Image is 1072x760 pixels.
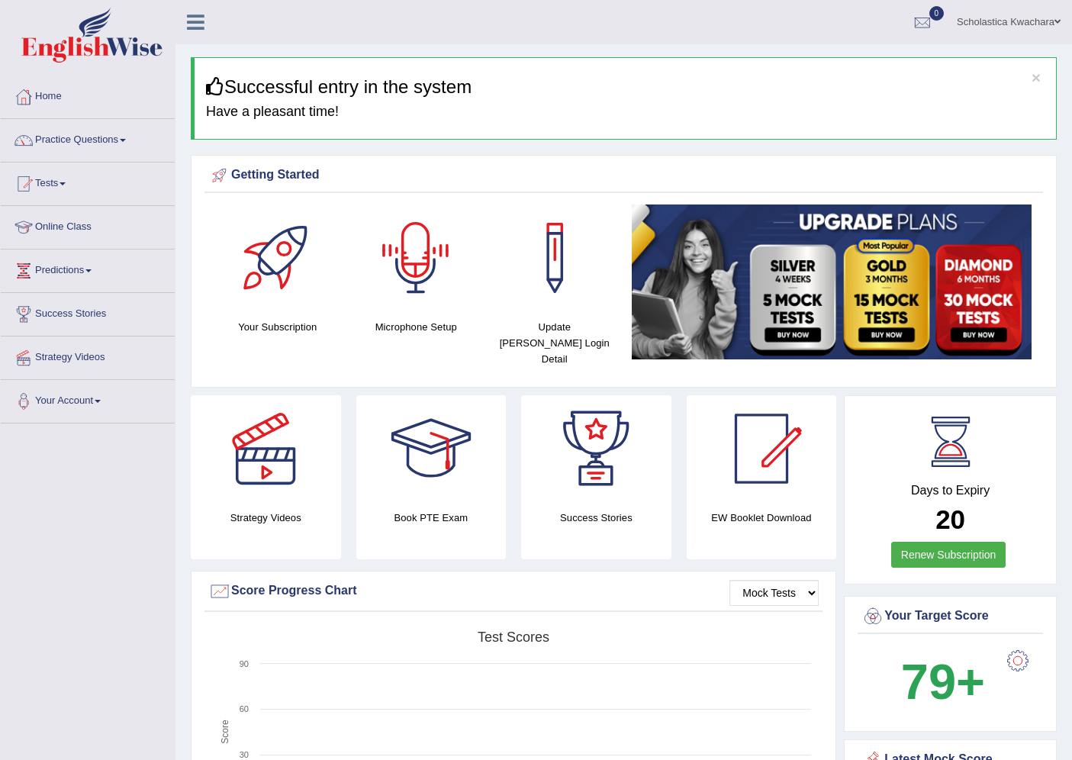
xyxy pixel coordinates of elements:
[240,704,249,713] text: 60
[208,164,1039,187] div: Getting Started
[220,720,230,744] tspan: Score
[1,293,175,331] a: Success Stories
[929,6,945,21] span: 0
[935,504,965,534] b: 20
[861,484,1039,498] h4: Days to Expiry
[861,605,1039,628] div: Your Target Score
[687,510,837,526] h4: EW Booklet Download
[355,319,478,335] h4: Microphone Setup
[1,206,175,244] a: Online Class
[1,163,175,201] a: Tests
[1,250,175,288] a: Predictions
[208,580,819,603] div: Score Progress Chart
[1,380,175,418] a: Your Account
[1,76,175,114] a: Home
[240,750,249,759] text: 30
[191,510,341,526] h4: Strategy Videos
[521,510,671,526] h4: Success Stories
[356,510,507,526] h4: Book PTE Exam
[206,105,1045,120] h4: Have a pleasant time!
[206,77,1045,97] h3: Successful entry in the system
[901,654,985,710] b: 79+
[1,337,175,375] a: Strategy Videos
[478,630,549,645] tspan: Test scores
[493,319,616,367] h4: Update [PERSON_NAME] Login Detail
[632,204,1032,359] img: small5.jpg
[1032,69,1041,85] button: ×
[240,659,249,668] text: 90
[891,542,1006,568] a: Renew Subscription
[1,119,175,157] a: Practice Questions
[216,319,340,335] h4: Your Subscription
